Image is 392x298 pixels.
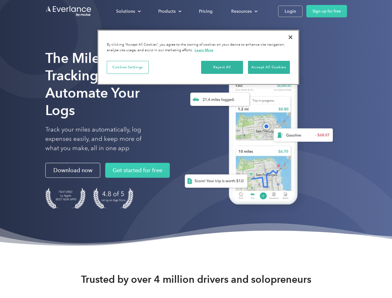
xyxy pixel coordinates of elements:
img: Badge for Featured by Apple Best New Apps [45,188,86,209]
div: Cookie banner [97,30,299,85]
button: Cookies Settings [107,61,149,74]
a: Go to homepage [45,5,92,17]
div: Solutions [110,6,146,17]
button: Accept All Cookies [248,61,290,74]
div: Privacy [97,30,299,85]
a: Sign up for free [306,5,347,17]
a: More information about your privacy, opens in a new tab [195,48,214,52]
div: Resources [231,7,252,15]
a: Pricing [193,6,219,17]
a: Download now [45,163,100,178]
div: Login [285,7,296,15]
div: Pricing [199,7,213,15]
a: Get started for free [105,163,170,178]
div: By clicking “Accept All Cookies”, you agree to the storing of cookies on your device to enhance s... [107,42,290,53]
button: Reject All [201,61,243,74]
p: Track your miles automatically, log expenses easily, and keep more of what you make, all in one app [45,125,156,153]
div: Products [152,6,187,17]
img: 4.9 out of 5 stars on the app store [93,188,133,209]
div: Resources [225,6,263,17]
div: Solutions [116,7,135,15]
a: Login [278,6,303,17]
button: Close [284,30,297,44]
img: Everlance, mileage tracker app, expense tracking app [175,59,338,214]
div: Products [158,7,176,15]
strong: Trusted by over 4 million drivers and solopreneurs [81,273,311,286]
